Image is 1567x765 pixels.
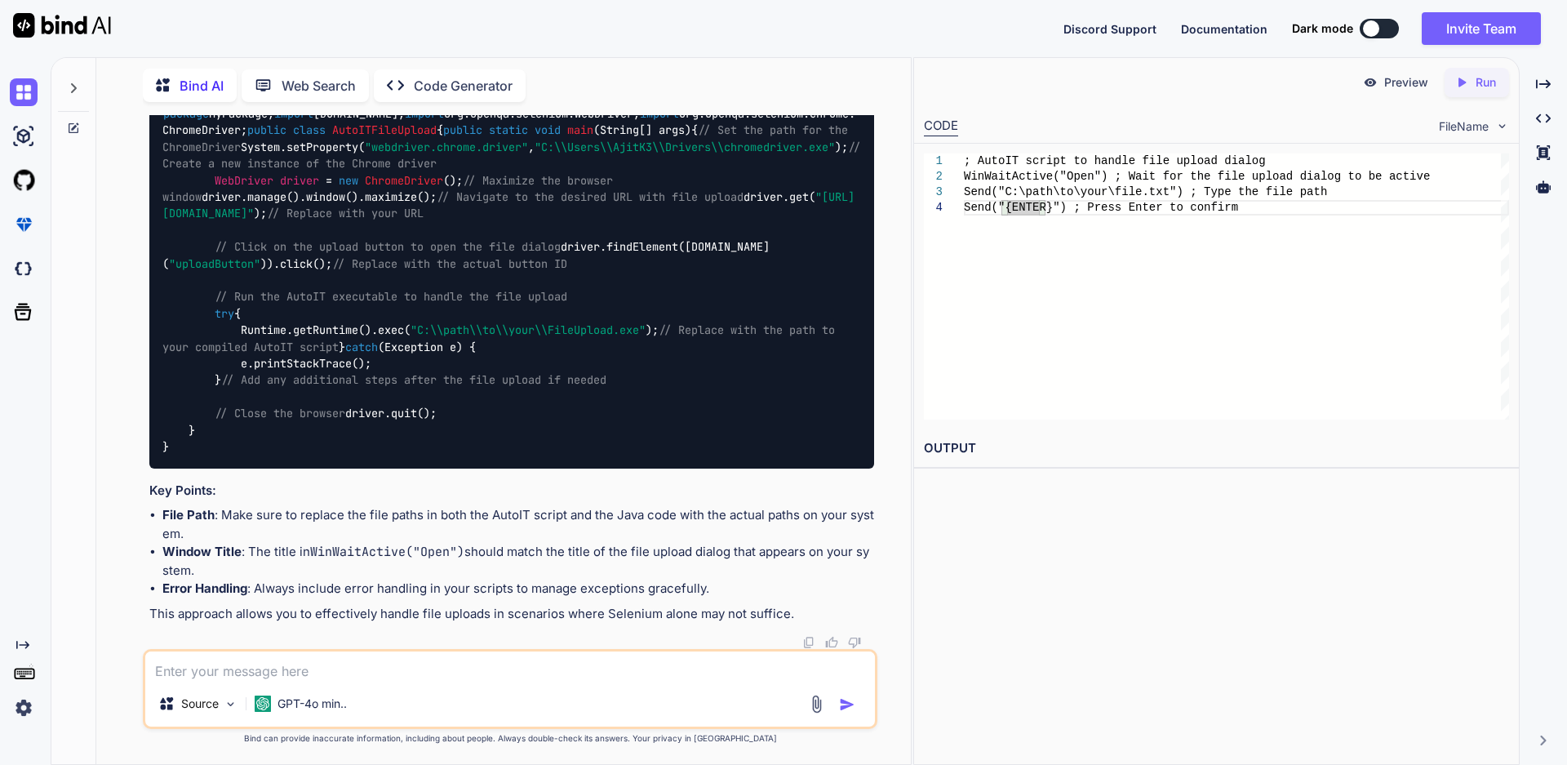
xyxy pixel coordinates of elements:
[802,636,815,649] img: copy
[326,173,332,188] span: =
[489,123,528,138] span: static
[162,189,855,220] span: "[URL][DOMAIN_NAME]"
[215,406,345,420] span: // Close the browser
[162,543,874,580] li: : The title in should match the title of the file upload dialog that appears on your system.
[10,694,38,722] img: settings
[162,544,242,559] strong: Window Title
[964,185,1307,198] span: Send("C:\path\to\your\file.txt") ; Type the file p
[277,696,347,712] p: GPT-4o min..
[365,173,443,188] span: ChromeDriver
[1384,74,1428,91] p: Preview
[825,636,838,649] img: like
[224,697,237,711] img: Pick Models
[280,173,319,188] span: driver
[215,290,567,305] span: // Run the AutoIT executable to handle the file upload
[162,123,855,154] span: // Set the path for the ChromeDriver
[1495,119,1509,133] img: chevron down
[10,167,38,194] img: githubLight
[332,123,437,138] span: AutoITFileUpload
[365,140,528,154] span: "webdriver.chrome.driver"
[215,173,273,188] span: WebDriver
[10,78,38,106] img: chat
[180,76,224,96] p: Bind AI
[162,506,874,543] li: : Make sure to replace the file paths in both the AutoIT script and the Java code with the actual...
[924,117,958,136] div: CODE
[13,13,111,38] img: Bind AI
[807,695,826,714] img: attachment
[149,605,874,624] p: This approach allows you to effectively handle file uploads in scenarios where Selenium alone may...
[143,732,877,745] p: Bind can provide inaccurate information, including about people. Always double-check its answers....
[221,373,606,388] span: // Add any additional steps after the file upload if needed
[535,123,561,138] span: void
[924,153,943,169] div: 1
[924,185,943,200] div: 3
[149,482,874,500] h3: Key Points:
[535,140,835,154] span: "C:\\Users\\AjitK3\\Drivers\\chromedriver.exe"
[924,200,943,216] div: 4
[414,76,513,96] p: Code Generator
[162,507,215,523] strong: File Path
[437,189,744,204] span: // Navigate to the desired URL with file upload
[162,580,874,598] li: : Always include error handling in your scripts to manage exceptions gracefully.
[924,169,943,185] div: 2
[1422,12,1541,45] button: Invite Team
[293,123,326,138] span: class
[169,256,260,271] span: "uploadButton"
[162,580,247,596] strong: Error Handling
[345,340,378,354] span: catch
[10,211,38,238] img: premium
[1476,74,1496,91] p: Run
[215,240,561,255] span: // Click on the upload button to open the file dialog
[10,255,38,282] img: darkCloudIdeIcon
[964,154,1266,167] span: ; AutoIT script to handle file upload dialog
[914,429,1519,468] h2: OUTPUT
[443,123,482,138] span: public
[1307,170,1430,183] span: ialog to be active
[162,323,841,354] span: // Replace with the path to your compiled AutoIT script
[332,256,567,271] span: // Replace with the actual button ID
[839,696,855,713] img: icon
[162,140,868,171] span: // Create a new instance of the Chrome driver
[1307,185,1327,198] span: ath
[1181,22,1267,36] span: Documentation
[567,123,593,138] span: main
[1063,22,1156,36] span: Discord Support
[255,696,271,712] img: GPT-4o mini
[1363,75,1378,90] img: preview
[181,696,219,712] p: Source
[267,207,424,221] span: // Replace with your URL
[593,123,691,138] span: (String[] args)
[339,173,358,188] span: new
[247,123,286,138] span: public
[411,323,646,338] span: "C:\\path\\to\\your\\FileUpload.exe"
[1063,20,1156,38] button: Discord Support
[1439,118,1489,135] span: FileName
[964,201,1238,214] span: Send("{ENTER}") ; Press Enter to confirm
[310,544,464,560] code: WinWaitActive("Open")
[162,105,868,456] code: MyPackage; [DOMAIN_NAME]; org.openqa.selenium.WebDriver; org.openqa.selenium.chrome.ChromeDriver;...
[215,306,234,321] span: try
[282,76,356,96] p: Web Search
[1292,20,1353,37] span: Dark mode
[162,173,619,204] span: // Maximize the browser window
[1181,20,1267,38] button: Documentation
[10,122,38,150] img: ai-studio
[848,636,861,649] img: dislike
[964,170,1307,183] span: WinWaitActive("Open") ; Wait for the file upload d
